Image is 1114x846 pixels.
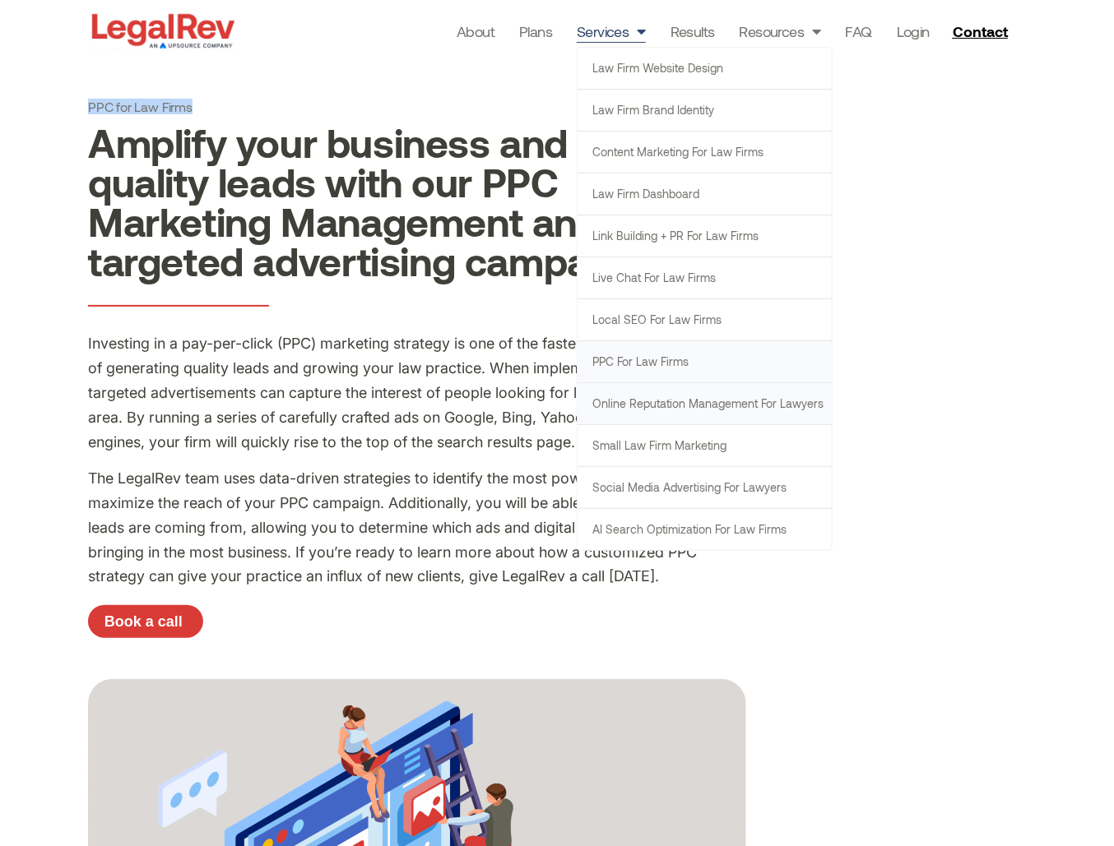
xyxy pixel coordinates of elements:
a: Online Reputation Management for Lawyers [578,383,832,424]
a: Law Firm Brand Identity [578,90,832,131]
a: Law Firm Dashboard [578,173,832,215]
a: Contact [946,18,1019,44]
a: Local SEO for Law Firms [578,299,832,340]
a: Resources [740,20,821,43]
span: Contact [953,24,1008,39]
a: Content Marketing for Law Firms [578,132,832,173]
ul: Services [577,47,833,551]
nav: Menu [457,20,930,43]
span: Book a call [104,614,183,629]
a: Live Chat for Law Firms [578,257,832,298]
a: PPC for Law Firms [578,341,832,382]
a: Results [671,20,715,43]
p: The LegalRev team uses data-driven strategies to identify the most powerful keywords to maximize ... [88,466,746,589]
a: Services [577,20,646,43]
h1: PPC for Law Firms [88,99,746,114]
a: FAQ [846,20,872,43]
a: Book a call [88,605,203,638]
a: Link Building + PR for Law Firms [578,215,832,257]
a: AI Search Optimization for Law Firms [578,509,832,550]
a: About [457,20,494,43]
a: Login [897,20,930,43]
h2: Amplify your business and get high quality leads with our PPC Marketing Management and targeted a... [88,123,746,280]
a: Small Law Firm Marketing [578,425,832,466]
p: Investing in a pay-per-click (PPC) marketing strategy is one of the fastest, most effective ways ... [88,331,746,454]
a: Social Media Advertising for Lawyers [578,467,832,508]
a: Plans [519,20,552,43]
a: Law Firm Website Design [578,48,832,89]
